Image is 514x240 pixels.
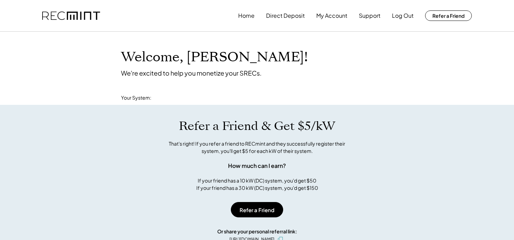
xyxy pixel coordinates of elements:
[231,202,283,217] button: Refer a Friend
[266,9,305,23] button: Direct Deposit
[217,228,297,235] div: Or share your personal referral link:
[42,11,100,20] img: recmint-logotype%403x.png
[238,9,255,23] button: Home
[359,9,380,23] button: Support
[425,10,472,21] button: Refer a Friend
[121,69,262,77] div: We're excited to help you monetize your SRECs.
[121,94,151,101] div: Your System:
[228,162,286,170] div: How much can I earn?
[179,119,335,133] h1: Refer a Friend & Get $5/kW
[121,49,308,65] h1: Welcome, [PERSON_NAME]!
[392,9,414,23] button: Log Out
[316,9,347,23] button: My Account
[161,140,353,155] div: That's right! If you refer a friend to RECmint and they successfully register their system, you'l...
[196,177,318,192] div: If your friend has a 10 kW (DC) system, you'd get $50 If your friend has a 30 kW (DC) system, you...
